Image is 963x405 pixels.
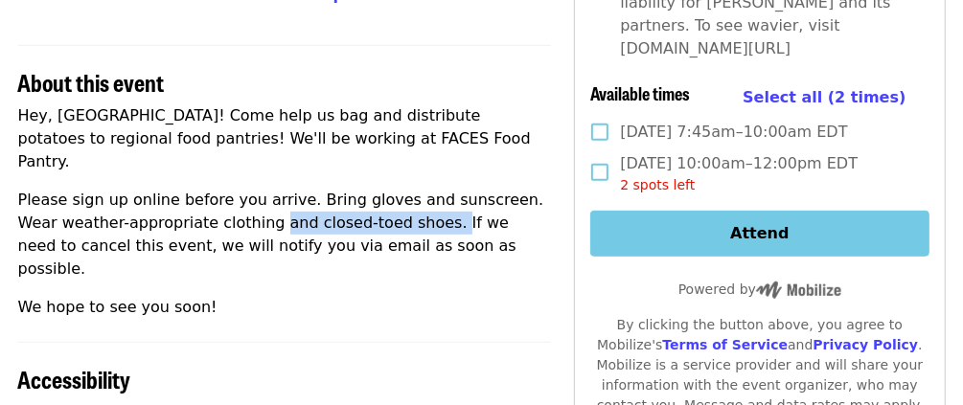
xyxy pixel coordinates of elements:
span: [DATE] 10:00am–12:00pm EDT [620,152,858,195]
span: Select all (2 times) [743,88,906,106]
span: Available times [590,80,690,105]
img: Powered by Mobilize [756,281,841,299]
span: 2 spots left [620,177,695,192]
button: Select all (2 times) [743,83,906,112]
span: Accessibility [18,362,131,395]
span: Powered by [678,281,841,297]
button: Attend [590,211,929,257]
a: Terms of Service [662,337,788,352]
p: Hey, [GEOGRAPHIC_DATA]! Come help us bag and distribute potatoes to regional food pantries! We'll... [18,104,552,173]
p: We hope to see you soon! [18,296,552,319]
a: Privacy Policy [813,337,918,352]
p: Please sign up online before you arrive. Bring gloves and sunscreen. Wear weather-appropriate clo... [18,189,552,281]
span: [DATE] 7:45am–10:00am EDT [620,121,847,144]
span: About this event [18,65,165,99]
